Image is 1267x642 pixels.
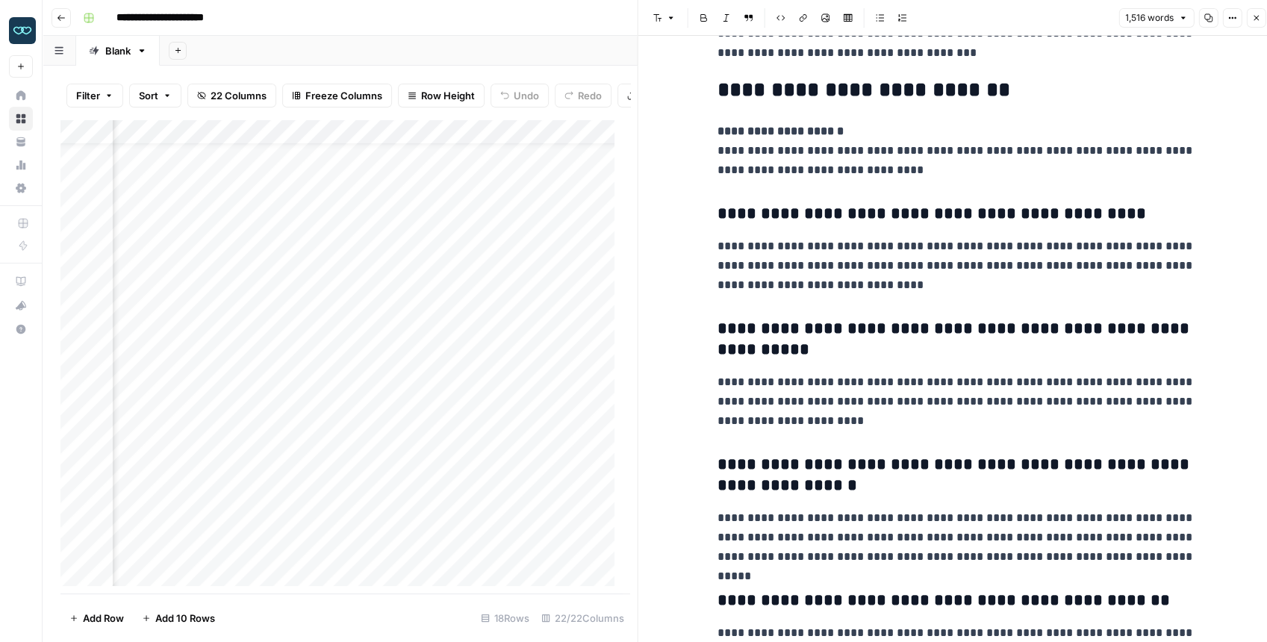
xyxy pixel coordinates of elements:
[9,317,33,341] button: Help + Support
[187,84,276,107] button: 22 Columns
[66,84,123,107] button: Filter
[105,43,131,58] div: Blank
[129,84,181,107] button: Sort
[155,611,215,626] span: Add 10 Rows
[514,88,539,103] span: Undo
[9,269,33,293] a: AirOps Academy
[211,88,267,103] span: 22 Columns
[475,606,535,630] div: 18 Rows
[305,88,382,103] span: Freeze Columns
[9,153,33,177] a: Usage
[1118,8,1194,28] button: 1,516 words
[76,88,100,103] span: Filter
[9,84,33,107] a: Home
[9,107,33,131] a: Browse
[9,293,33,317] button: What's new?
[578,88,602,103] span: Redo
[9,176,33,200] a: Settings
[139,88,158,103] span: Sort
[1125,11,1174,25] span: 1,516 words
[535,606,630,630] div: 22/22 Columns
[9,12,33,49] button: Workspace: Zola Inc
[76,36,160,66] a: Blank
[83,611,124,626] span: Add Row
[9,130,33,154] a: Your Data
[282,84,392,107] button: Freeze Columns
[555,84,611,107] button: Redo
[491,84,549,107] button: Undo
[398,84,485,107] button: Row Height
[421,88,475,103] span: Row Height
[60,606,133,630] button: Add Row
[10,294,32,317] div: What's new?
[133,606,224,630] button: Add 10 Rows
[9,17,36,44] img: Zola Inc Logo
